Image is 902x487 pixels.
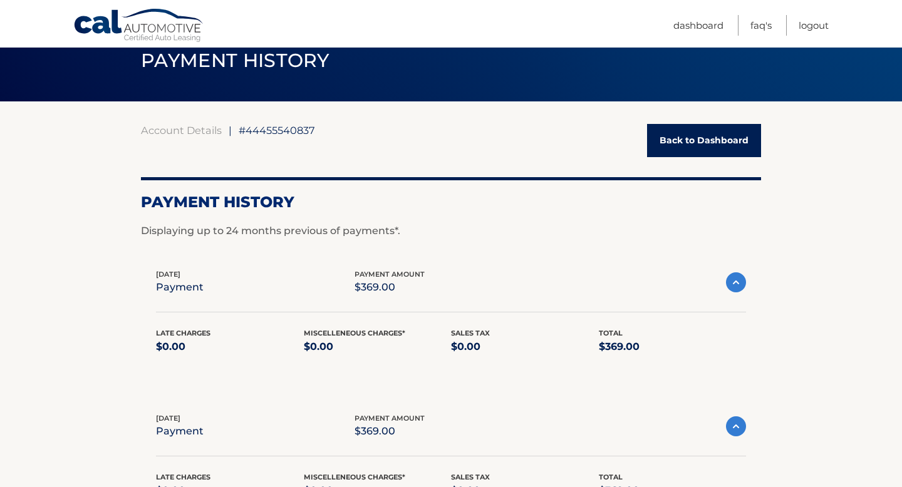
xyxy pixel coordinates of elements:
[156,473,210,481] span: Late Charges
[141,223,761,238] p: Displaying up to 24 months previous of payments*.
[156,338,304,356] p: $0.00
[451,338,599,356] p: $0.00
[304,329,405,337] span: Miscelleneous Charges*
[141,193,761,212] h2: Payment History
[355,414,425,423] span: payment amount
[750,15,772,36] a: FAQ's
[355,423,425,440] p: $369.00
[673,15,723,36] a: Dashboard
[141,124,222,136] a: Account Details
[229,124,232,136] span: |
[73,8,205,44] a: Cal Automotive
[156,329,210,337] span: Late Charges
[599,338,747,356] p: $369.00
[355,279,425,296] p: $369.00
[156,279,204,296] p: payment
[726,272,746,292] img: accordion-active.svg
[156,423,204,440] p: payment
[304,338,452,356] p: $0.00
[726,416,746,436] img: accordion-active.svg
[799,15,829,36] a: Logout
[451,473,490,481] span: Sales Tax
[451,329,490,337] span: Sales Tax
[647,124,761,157] a: Back to Dashboard
[141,49,329,72] span: PAYMENT HISTORY
[355,270,425,279] span: payment amount
[156,270,180,279] span: [DATE]
[239,124,315,136] span: #44455540837
[599,329,623,337] span: Total
[304,473,405,481] span: Miscelleneous Charges*
[599,473,623,481] span: Total
[156,414,180,423] span: [DATE]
